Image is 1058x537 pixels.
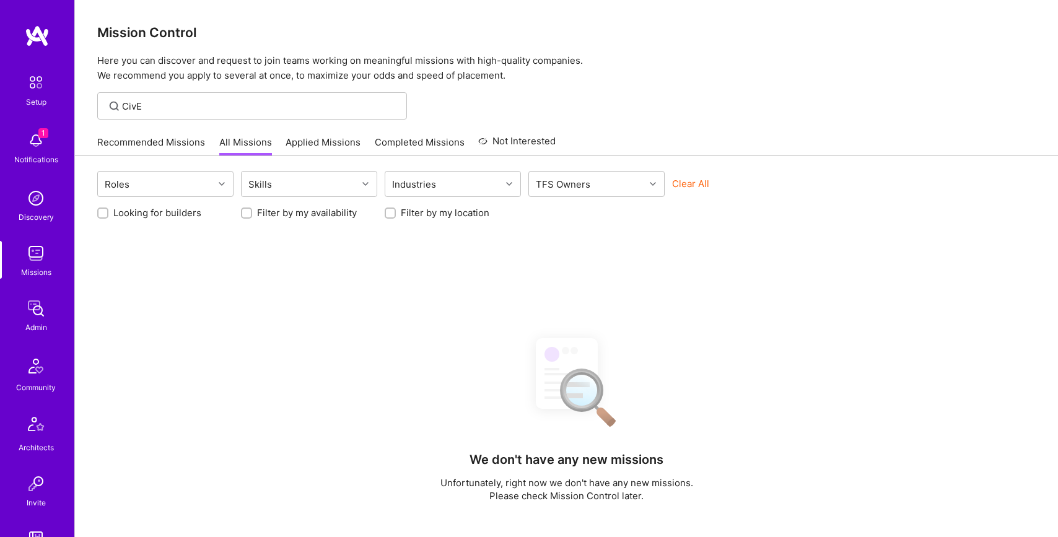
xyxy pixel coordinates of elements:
[21,266,51,279] div: Missions
[26,95,46,108] div: Setup
[219,136,272,156] a: All Missions
[245,175,275,193] div: Skills
[97,136,205,156] a: Recommended Missions
[362,181,369,187] i: icon Chevron
[27,496,46,509] div: Invite
[440,476,693,489] p: Unfortunately, right now we don't have any new missions.
[506,181,512,187] i: icon Chevron
[478,134,556,156] a: Not Interested
[19,211,54,224] div: Discovery
[25,321,47,334] div: Admin
[389,175,439,193] div: Industries
[533,175,593,193] div: TFS Owners
[19,441,54,454] div: Architects
[24,471,48,496] img: Invite
[97,25,1036,40] h3: Mission Control
[672,177,709,190] button: Clear All
[113,206,201,219] label: Looking for builders
[257,206,357,219] label: Filter by my availability
[122,100,398,113] input: Find Mission...
[514,327,619,435] img: No Results
[440,489,693,502] p: Please check Mission Control later.
[24,296,48,321] img: admin teamwork
[401,206,489,219] label: Filter by my location
[21,351,51,381] img: Community
[16,381,56,394] div: Community
[25,25,50,47] img: logo
[21,411,51,441] img: Architects
[23,69,49,95] img: setup
[650,181,656,187] i: icon Chevron
[24,241,48,266] img: teamwork
[470,452,663,467] h4: We don't have any new missions
[375,136,465,156] a: Completed Missions
[97,53,1036,83] p: Here you can discover and request to join teams working on meaningful missions with high-quality ...
[286,136,361,156] a: Applied Missions
[219,181,225,187] i: icon Chevron
[102,175,133,193] div: Roles
[38,128,48,138] span: 1
[24,186,48,211] img: discovery
[24,128,48,153] img: bell
[107,99,121,113] i: icon SearchGrey
[14,153,58,166] div: Notifications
